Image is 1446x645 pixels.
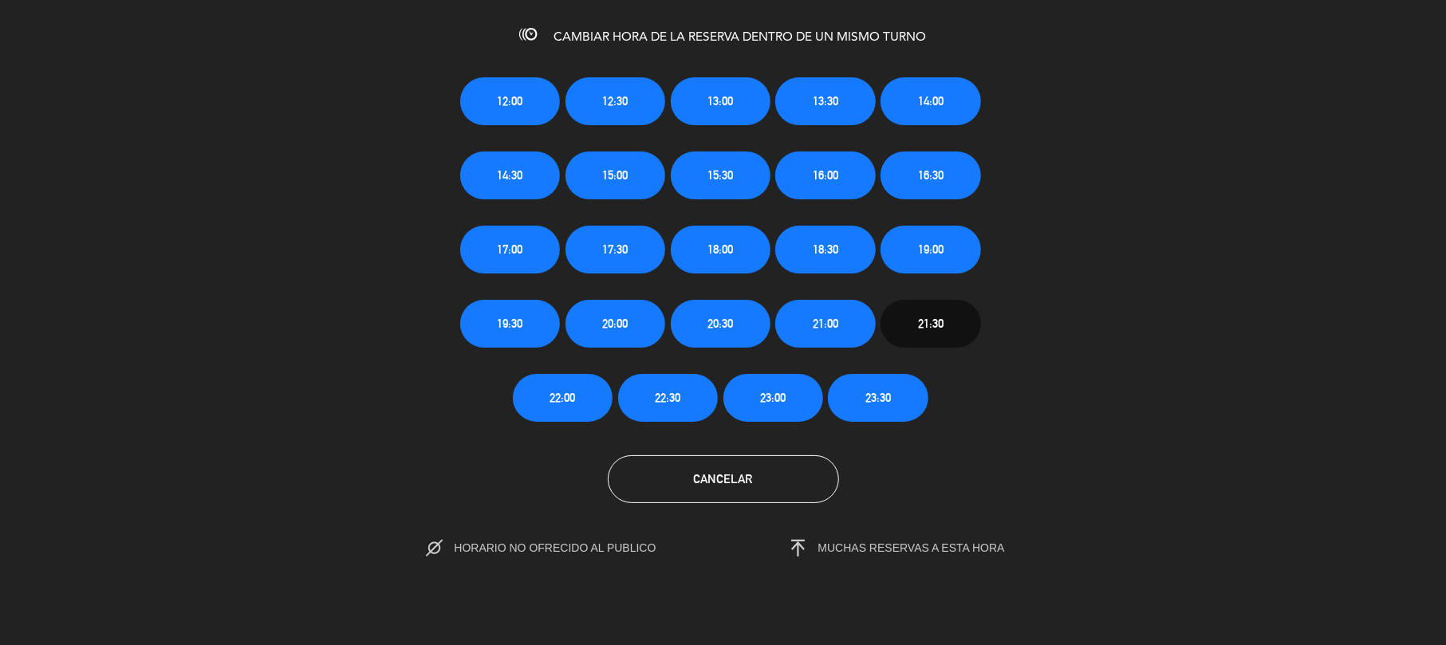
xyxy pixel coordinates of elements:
span: 17:00 [497,240,522,258]
button: 19:00 [881,226,980,273]
span: 17:30 [602,240,628,258]
button: 23:00 [723,374,823,422]
button: 19:30 [460,300,560,348]
button: 12:30 [565,77,665,125]
button: 17:30 [565,226,665,273]
button: 18:00 [671,226,770,273]
button: 20:00 [565,300,665,348]
span: 19:00 [918,240,944,258]
span: 19:30 [497,314,522,332]
button: 21:30 [881,300,980,348]
span: 16:00 [813,166,838,184]
button: 14:00 [881,77,980,125]
button: 18:30 [775,226,875,273]
span: MUCHAS RESERVAS A ESTA HORA [818,541,1005,554]
span: 13:00 [707,92,733,110]
button: 22:00 [513,374,613,422]
button: 17:00 [460,226,560,273]
button: 22:30 [618,374,718,422]
button: 14:30 [460,151,560,199]
span: 18:30 [813,240,838,258]
span: 18:00 [707,240,733,258]
button: Cancelar [608,455,839,503]
button: 16:30 [881,151,980,199]
span: 15:00 [602,166,628,184]
button: 15:00 [565,151,665,199]
button: 20:30 [671,300,770,348]
span: 21:00 [813,314,838,332]
button: 13:30 [775,77,875,125]
span: 16:30 [918,166,944,184]
span: 12:30 [602,92,628,110]
span: 23:00 [760,388,786,407]
span: 22:30 [655,388,680,407]
span: HORARIO NO OFRECIDO AL PUBLICO [454,541,689,554]
button: 15:30 [671,151,770,199]
span: 14:30 [497,166,522,184]
span: Cancelar [694,472,753,486]
span: 12:00 [497,92,522,110]
button: 13:00 [671,77,770,125]
span: 20:30 [707,314,733,332]
button: 21:00 [775,300,875,348]
span: 21:30 [918,314,944,332]
span: 14:00 [918,92,944,110]
span: 20:00 [602,314,628,332]
span: 15:30 [707,166,733,184]
span: 13:30 [813,92,838,110]
span: 23:30 [865,388,891,407]
button: 16:00 [775,151,875,199]
span: 22:00 [550,388,575,407]
button: 23:30 [828,374,928,422]
span: CAMBIAR HORA DE LA RESERVA DENTRO DE UN MISMO TURNO [554,31,927,44]
button: 12:00 [460,77,560,125]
